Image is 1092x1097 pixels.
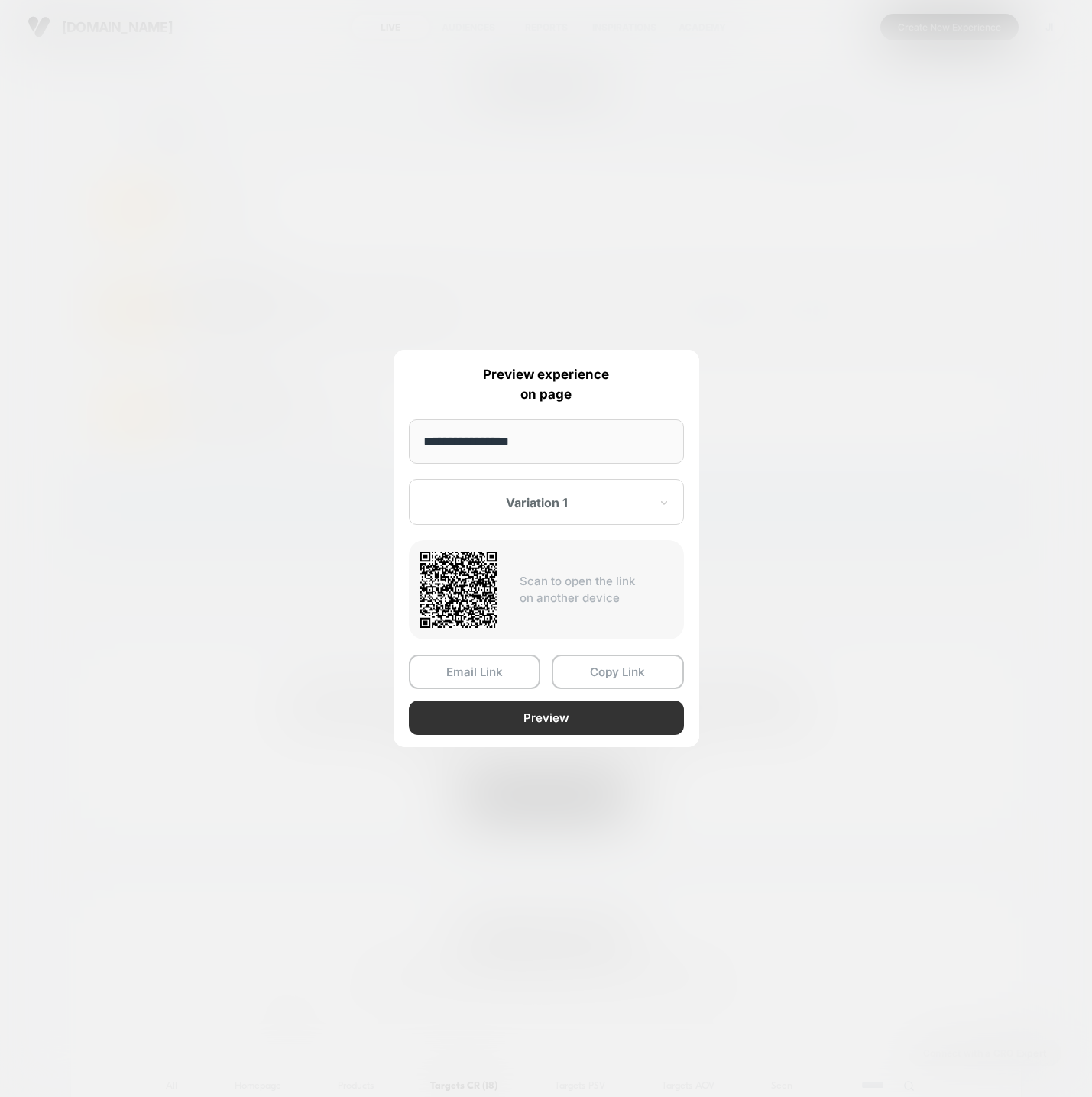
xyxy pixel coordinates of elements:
button: Email Link [409,655,541,689]
button: Play, NEW DEMO 2025-VEED.mp4 [8,281,32,306]
button: Play, NEW DEMO 2025-VEED.mp4 [261,138,297,175]
button: Preview [409,701,684,735]
input: Volume [447,286,493,301]
p: Scan to open the link on another device [520,573,672,607]
p: Preview experience on page [409,365,684,404]
div: Current time [382,285,417,302]
input: Seek [11,260,549,275]
button: Copy Link [552,655,684,689]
